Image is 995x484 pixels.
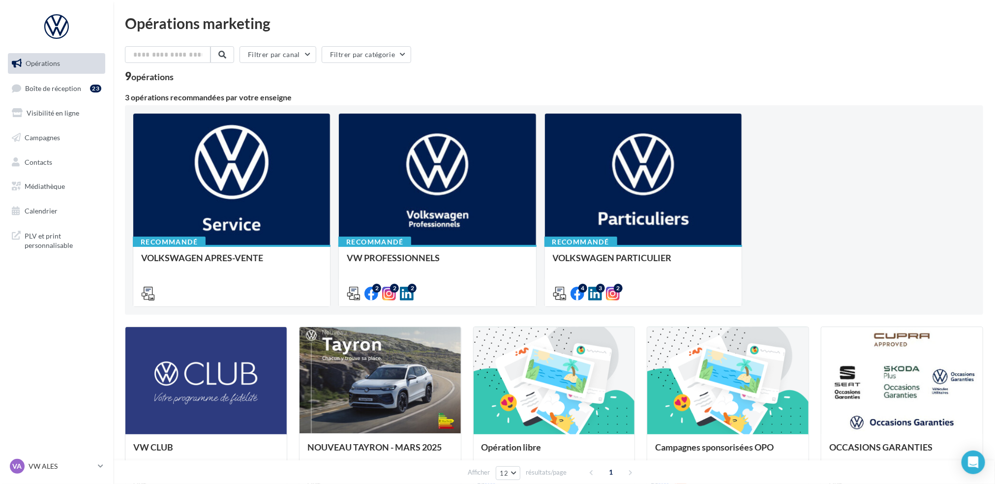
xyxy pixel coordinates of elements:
[578,284,587,293] div: 4
[500,469,509,477] span: 12
[544,237,617,247] div: Recommandé
[26,59,60,67] span: Opérations
[13,461,22,471] span: VA
[307,442,442,453] span: NOUVEAU TAYRON - MARS 2025
[27,109,79,117] span: Visibilité en ligne
[133,237,206,247] div: Recommandé
[90,85,101,92] div: 23
[6,201,107,221] a: Calendrier
[614,284,623,293] div: 2
[25,84,81,92] span: Boîte de réception
[6,103,107,123] a: Visibilité en ligne
[390,284,399,293] div: 2
[240,46,316,63] button: Filtrer par canal
[125,71,174,82] div: 9
[6,176,107,197] a: Médiathèque
[133,442,173,453] span: VW CLUB
[131,72,174,81] div: opérations
[25,229,101,250] span: PLV et print personnalisable
[6,225,107,254] a: PLV et print personnalisable
[322,46,411,63] button: Filtrer par catégorie
[338,237,411,247] div: Recommandé
[6,53,107,74] a: Opérations
[25,207,58,215] span: Calendrier
[526,468,567,477] span: résultats/page
[372,284,381,293] div: 2
[25,133,60,142] span: Campagnes
[6,78,107,99] a: Boîte de réception23
[829,442,933,453] span: OCCASIONS GARANTIES
[496,466,521,480] button: 12
[596,284,605,293] div: 3
[655,442,774,453] span: Campagnes sponsorisées OPO
[8,457,105,476] a: VA VW ALES
[25,157,52,166] span: Contacts
[468,468,490,477] span: Afficher
[125,93,983,101] div: 3 opérations recommandées par votre enseigne
[347,252,440,263] span: VW PROFESSIONNELS
[6,152,107,173] a: Contacts
[141,252,263,263] span: VOLKSWAGEN APRES-VENTE
[6,127,107,148] a: Campagnes
[962,451,985,474] div: Open Intercom Messenger
[29,461,94,471] p: VW ALES
[408,284,417,293] div: 2
[603,464,619,480] span: 1
[25,182,65,190] span: Médiathèque
[482,442,542,453] span: Opération libre
[125,16,983,30] div: Opérations marketing
[553,252,672,263] span: VOLKSWAGEN PARTICULIER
